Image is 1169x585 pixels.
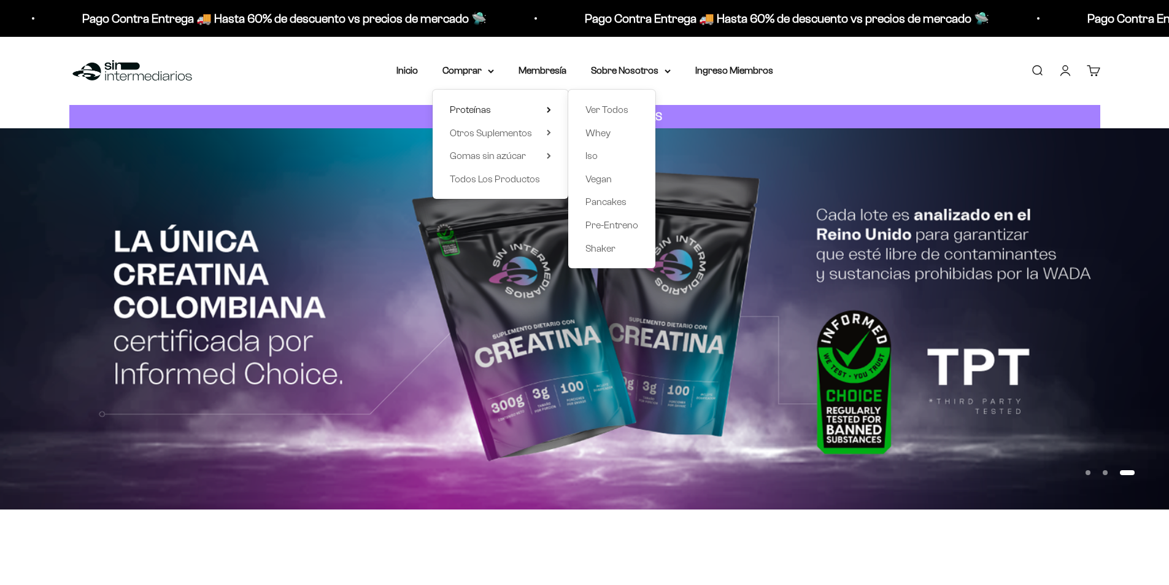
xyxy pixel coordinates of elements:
[450,102,551,118] summary: Proteínas
[442,63,494,79] summary: Comprar
[585,174,612,184] span: Vegan
[450,171,551,187] a: Todos Los Productos
[585,217,638,233] a: Pre-Entreno
[585,148,638,164] a: Iso
[585,194,638,210] a: Pancakes
[450,148,551,164] summary: Gomas sin azúcar
[519,65,566,76] a: Membresía
[585,243,615,254] span: Shaker
[585,150,598,161] span: Iso
[585,171,638,187] a: Vegan
[585,196,627,207] span: Pancakes
[80,9,484,28] p: Pago Contra Entrega 🚚 Hasta 60% de descuento vs precios de mercado 🛸
[591,63,671,79] summary: Sobre Nosotros
[396,65,418,76] a: Inicio
[450,104,491,115] span: Proteínas
[450,128,532,138] span: Otros Suplementos
[450,150,526,161] span: Gomas sin azúcar
[585,125,638,141] a: Whey
[582,9,987,28] p: Pago Contra Entrega 🚚 Hasta 60% de descuento vs precios de mercado 🛸
[585,220,638,230] span: Pre-Entreno
[585,241,638,257] a: Shaker
[695,65,773,76] a: Ingreso Miembros
[585,104,628,115] span: Ver Todos
[450,174,540,184] span: Todos Los Productos
[585,102,638,118] a: Ver Todos
[450,125,551,141] summary: Otros Suplementos
[585,128,611,138] span: Whey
